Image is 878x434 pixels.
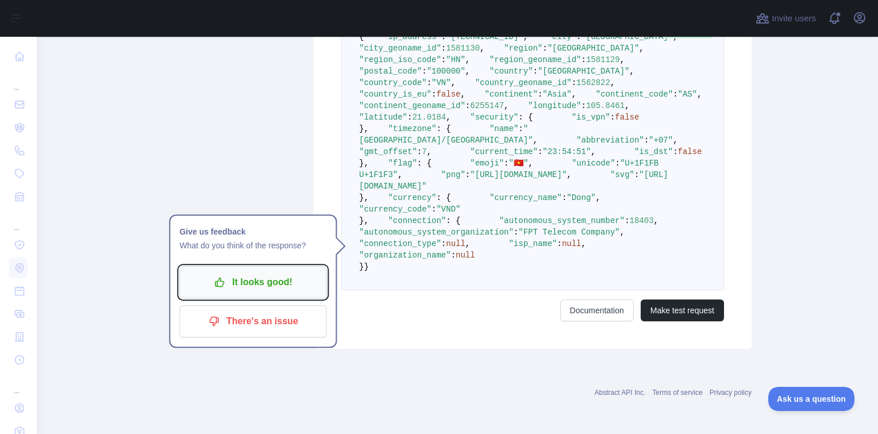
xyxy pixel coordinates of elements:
[582,32,673,41] span: "[GEOGRAPHIC_DATA]"
[557,239,561,248] span: :
[480,44,484,53] span: ,
[615,159,620,168] span: :
[364,262,368,271] span: }
[509,239,557,248] span: "isp_name"
[625,101,629,110] span: ,
[436,90,460,99] span: false
[518,228,619,237] span: "FPT Telecom Company"
[652,389,702,397] a: Terms of service
[572,78,576,87] span: :
[359,193,369,202] span: },
[490,193,562,202] span: "currency_name"
[359,159,664,179] span: "U+1F1FB U+1F1F3"
[582,55,586,64] span: :
[582,239,586,248] span: ,
[446,44,480,53] span: 1581130
[475,78,572,87] span: "country_geoname_id"
[465,239,470,248] span: ,
[359,216,369,225] span: },
[359,239,441,248] span: "connection_type"
[422,147,426,156] span: 7
[634,147,673,156] span: "is_dst"
[9,69,28,92] div: ...
[359,67,422,76] span: "postal_code"
[567,193,595,202] span: "Dong"
[595,389,646,397] a: Abstract API Inc.
[465,101,470,110] span: :
[359,228,514,237] span: "autonomous_system_organization"
[697,90,702,99] span: ,
[427,78,432,87] span: :
[359,44,441,53] span: "city_geoname_id"
[446,239,465,248] span: null
[542,44,547,53] span: :
[451,78,456,87] span: ,
[538,147,542,156] span: :
[441,239,446,248] span: :
[586,101,625,110] span: 105.8461
[625,216,629,225] span: :
[388,216,446,225] span: "connection"
[359,55,441,64] span: "region_iso_code"
[514,228,518,237] span: :
[465,55,470,64] span: ,
[630,67,634,76] span: ,
[9,209,28,232] div: ...
[188,272,318,292] p: It looks good!
[359,124,533,145] span: "[GEOGRAPHIC_DATA]/[GEOGRAPHIC_DATA]"
[441,55,446,64] span: :
[432,78,451,87] span: "VN"
[582,101,586,110] span: :
[470,147,538,156] span: "current_time"
[710,389,752,397] a: Privacy policy
[620,228,625,237] span: ,
[484,90,537,99] span: "continent"
[417,159,432,168] span: : {
[490,67,533,76] span: "country"
[359,90,432,99] span: "country_is_eu"
[446,55,465,64] span: "HN"
[359,159,369,168] span: },
[641,299,724,321] button: Make test request
[432,205,436,214] span: :
[542,147,591,156] span: "23:54:51"
[383,32,441,41] span: "ip_address"
[596,90,673,99] span: "continent_code"
[407,113,412,122] span: :
[678,147,702,156] span: false
[620,55,625,64] span: ,
[615,113,639,122] span: false
[470,101,504,110] span: 6255147
[572,159,615,168] span: "unicode"
[673,32,677,41] span: ,
[576,32,581,41] span: :
[538,90,542,99] span: :
[673,90,677,99] span: :
[359,113,407,122] span: "latitude"
[523,32,528,41] span: ,
[572,90,576,99] span: ,
[432,90,436,99] span: :
[586,55,620,64] span: 1581129
[398,170,402,179] span: ,
[451,251,456,260] span: :
[441,32,446,41] span: :
[188,312,318,331] p: There's an issue
[548,44,640,53] span: "[GEOGRAPHIC_DATA]"
[567,170,571,179] span: ,
[649,136,673,145] span: "+07"
[548,32,576,41] span: "city"
[499,216,625,225] span: "autonomous_system_number"
[359,124,369,133] span: },
[179,225,326,239] h1: Give us feedback
[422,67,426,76] span: :
[673,136,677,145] span: ,
[772,12,816,25] span: Invite users
[359,262,364,271] span: }
[533,67,537,76] span: :
[576,78,610,87] span: 1562822
[634,170,639,179] span: :
[576,136,644,145] span: "abbreviation"
[359,251,451,260] span: "organization_name"
[179,239,326,252] p: What do you think of the response?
